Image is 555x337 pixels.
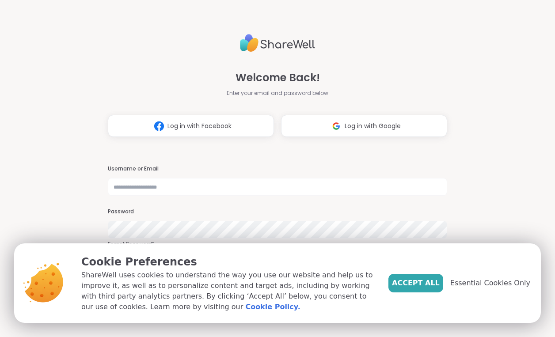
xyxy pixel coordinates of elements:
button: Log in with Facebook [108,115,274,137]
span: Log in with Facebook [167,121,232,131]
span: Essential Cookies Only [450,278,530,288]
p: ShareWell uses cookies to understand the way you use our website and help us to improve it, as we... [81,270,374,312]
span: Welcome Back! [236,70,320,86]
span: Accept All [392,278,440,288]
img: ShareWell Logomark [328,118,345,134]
span: Log in with Google [345,121,401,131]
h3: Username or Email [108,165,447,173]
img: ShareWell Logo [240,30,315,56]
h3: Password [108,208,447,216]
span: Enter your email and password below [227,89,328,97]
img: ShareWell Logomark [151,118,167,134]
a: Forgot Password? [108,240,447,248]
button: Log in with Google [281,115,447,137]
button: Accept All [388,274,443,292]
p: Cookie Preferences [81,254,374,270]
a: Cookie Policy. [245,302,300,312]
